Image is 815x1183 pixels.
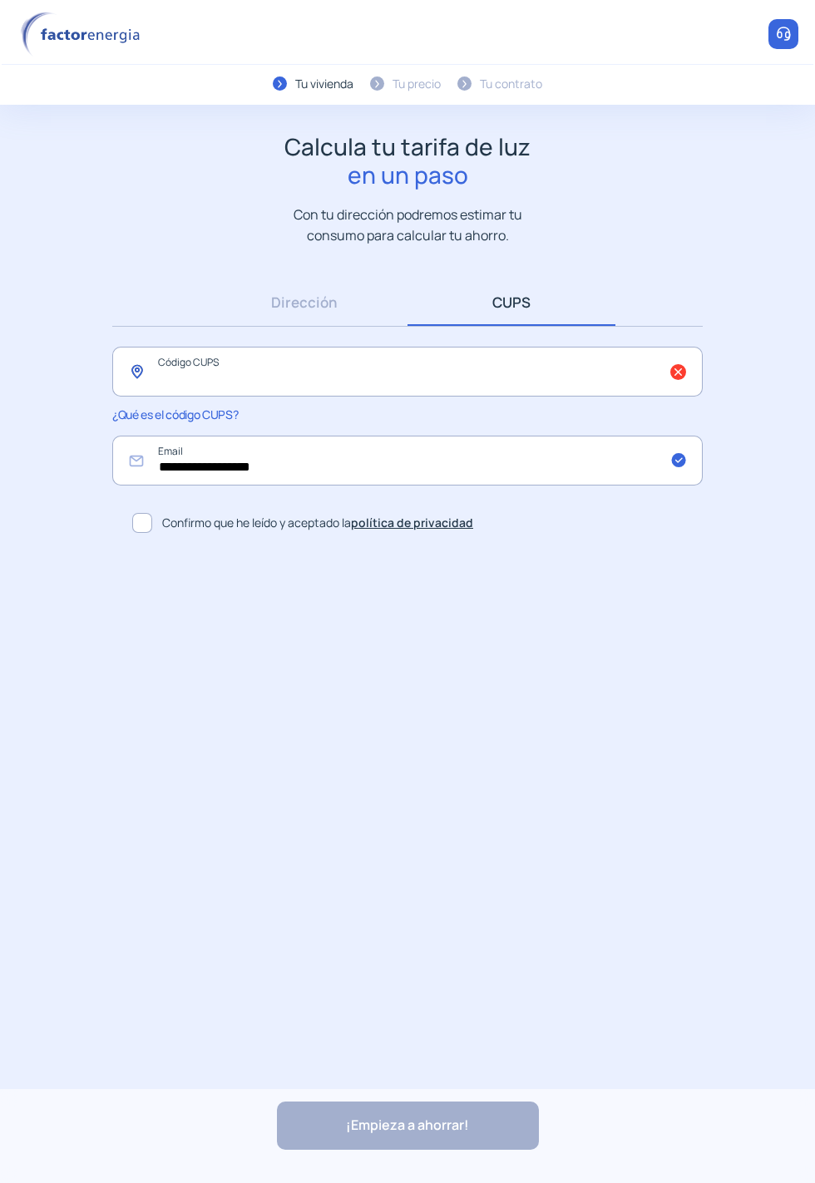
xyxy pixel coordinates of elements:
a: política de privacidad [351,515,473,530]
img: logo factor [17,12,150,57]
div: Tu vivienda [295,75,353,93]
span: ¿Qué es el código CUPS? [112,407,238,422]
span: en un paso [284,161,531,190]
img: llamar [775,26,792,42]
a: CUPS [407,278,615,326]
div: Tu contrato [480,75,542,93]
h1: Calcula tu tarifa de luz [284,133,531,189]
p: Con tu dirección podremos estimar tu consumo para calcular tu ahorro. [277,205,539,245]
a: Dirección [200,278,407,326]
div: Tu precio [393,75,441,93]
span: Confirmo que he leído y aceptado la [162,514,473,532]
